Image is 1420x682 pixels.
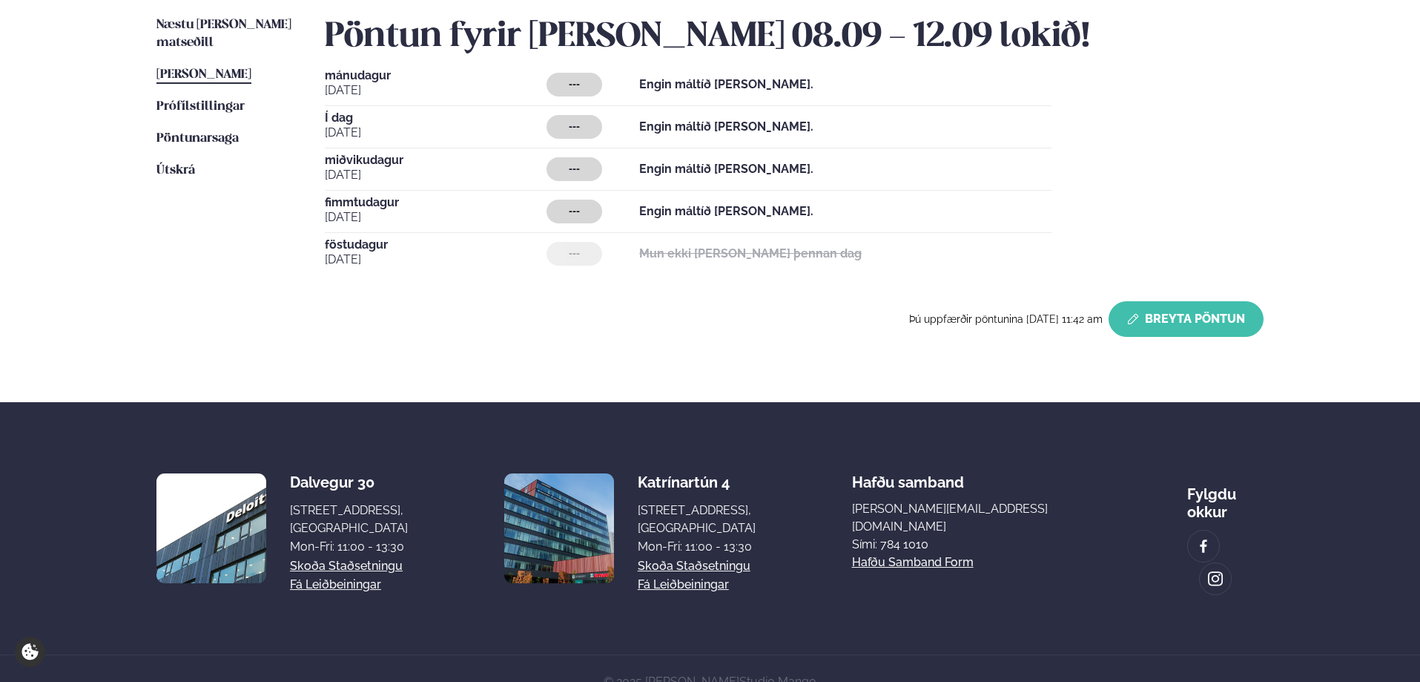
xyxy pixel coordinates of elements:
span: [DATE] [325,209,546,226]
span: miðvikudagur [325,154,546,166]
button: Breyta Pöntun [1109,301,1264,337]
a: image alt [1200,563,1231,594]
a: Næstu [PERSON_NAME] matseðill [156,16,295,52]
span: --- [569,163,580,175]
a: Pöntunarsaga [156,130,239,148]
span: mánudagur [325,70,546,82]
strong: Engin máltíð [PERSON_NAME]. [639,77,813,91]
span: [DATE] [325,251,546,269]
span: [DATE] [325,82,546,99]
span: [PERSON_NAME] [156,68,251,81]
div: Mon-Fri: 11:00 - 13:30 [290,538,408,556]
span: --- [569,248,580,260]
span: Hafðu samband [852,462,964,491]
span: föstudagur [325,239,546,251]
div: Dalvegur 30 [290,473,408,491]
p: Sími: 784 1010 [852,536,1091,554]
a: Skoða staðsetningu [638,557,750,575]
span: Næstu [PERSON_NAME] matseðill [156,19,291,49]
a: Cookie settings [15,637,45,667]
div: [STREET_ADDRESS], [GEOGRAPHIC_DATA] [638,502,756,537]
img: image alt [504,473,614,583]
span: --- [569,79,580,91]
strong: Mun ekki [PERSON_NAME] þennan dag [639,246,862,260]
div: Mon-Fri: 11:00 - 13:30 [638,538,756,556]
span: [DATE] [325,166,546,184]
a: Prófílstillingar [156,98,245,116]
div: Katrínartún 4 [638,473,756,491]
a: Útskrá [156,162,195,180]
img: image alt [1207,571,1223,588]
span: fimmtudagur [325,197,546,209]
a: Skoða staðsetningu [290,557,403,575]
strong: Engin máltíð [PERSON_NAME]. [639,162,813,176]
a: Fá leiðbeiningar [290,576,381,594]
strong: Engin máltíð [PERSON_NAME]. [639,119,813,134]
span: Þú uppfærðir pöntunina [DATE] 11:42 am [909,313,1103,325]
div: [STREET_ADDRESS], [GEOGRAPHIC_DATA] [290,502,408,537]
h2: Pöntun fyrir [PERSON_NAME] 08.09 - 12.09 lokið! [325,16,1264,58]
a: [PERSON_NAME][EMAIL_ADDRESS][DOMAIN_NAME] [852,500,1091,536]
div: Fylgdu okkur [1187,473,1264,521]
span: --- [569,121,580,133]
span: Pöntunarsaga [156,132,239,145]
img: image alt [156,473,266,583]
a: Hafðu samband form [852,554,974,571]
span: [DATE] [325,124,546,142]
span: Útskrá [156,164,195,177]
span: --- [569,206,580,217]
a: [PERSON_NAME] [156,66,251,84]
strong: Engin máltíð [PERSON_NAME]. [639,204,813,218]
span: Prófílstillingar [156,100,245,113]
img: image alt [1195,538,1212,555]
span: Í dag [325,112,546,124]
a: Fá leiðbeiningar [638,576,729,594]
a: image alt [1188,531,1219,562]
